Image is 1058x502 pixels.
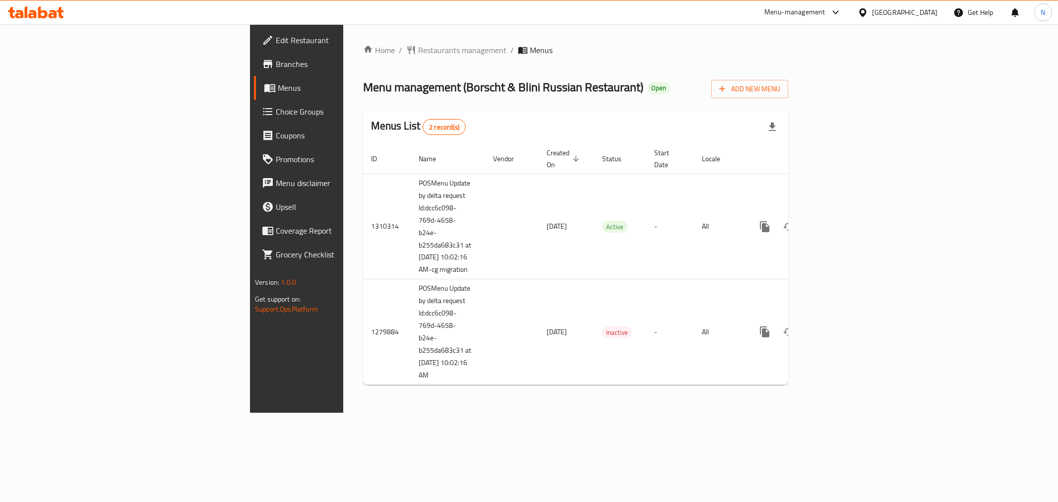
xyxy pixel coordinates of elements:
span: Menu management ( Borscht & Blini Russian Restaurant ) [363,76,643,98]
span: 2 record(s) [423,123,465,132]
a: Support.OpsPlatform [255,303,318,315]
a: Coupons [254,124,427,147]
span: [DATE] [547,325,567,338]
span: Branches [276,58,419,70]
span: Menu disclaimer [276,177,419,189]
span: Vendor [493,153,527,165]
span: Restaurants management [418,44,506,56]
a: Restaurants management [406,44,506,56]
a: Branches [254,52,427,76]
span: Menus [278,82,419,94]
button: Change Status [777,215,801,239]
a: Promotions [254,147,427,171]
span: 1.0.0 [281,276,296,289]
td: All [694,174,745,279]
div: Inactive [602,326,632,338]
span: Menus [530,44,553,56]
table: enhanced table [363,144,856,385]
span: Status [602,153,634,165]
td: POSMenu Update by delta request Id:dcc6c098-769d-4658-b24e-b255da683c31 at [DATE] 10:02:16 AM-cg ... [411,174,485,279]
a: Menu disclaimer [254,171,427,195]
button: more [753,215,777,239]
span: Add New Menu [719,83,780,95]
span: Inactive [602,327,632,338]
span: Start Date [654,147,682,171]
div: Open [647,82,670,94]
span: ID [371,153,390,165]
span: Coverage Report [276,225,419,237]
td: All [694,279,745,385]
nav: breadcrumb [363,44,788,56]
a: Grocery Checklist [254,243,427,266]
li: / [510,44,514,56]
span: Edit Restaurant [276,34,419,46]
div: Total records count [423,119,466,135]
span: Name [419,153,449,165]
span: Coupons [276,129,419,141]
span: Active [602,221,627,233]
span: Upsell [276,201,419,213]
span: Grocery Checklist [276,249,419,260]
div: [GEOGRAPHIC_DATA] [872,7,937,18]
span: Promotions [276,153,419,165]
span: [DATE] [547,220,567,233]
td: - [646,279,694,385]
span: Choice Groups [276,106,419,118]
div: Export file [760,115,784,139]
span: Open [647,84,670,92]
a: Menus [254,76,427,100]
td: POSMenu Update by delta request Id:dcc6c098-769d-4658-b24e-b255da683c31 at [DATE] 10:02:16 AM [411,279,485,385]
td: - [646,174,694,279]
span: Created On [547,147,582,171]
a: Edit Restaurant [254,28,427,52]
span: Version: [255,276,279,289]
span: Locale [702,153,733,165]
span: Get support on: [255,293,301,306]
a: Choice Groups [254,100,427,124]
button: Add New Menu [711,80,788,98]
th: Actions [745,144,856,174]
div: Menu-management [764,6,825,18]
a: Coverage Report [254,219,427,243]
button: Change Status [777,320,801,344]
a: Upsell [254,195,427,219]
button: more [753,320,777,344]
span: N [1041,7,1045,18]
h2: Menus List [371,119,466,135]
